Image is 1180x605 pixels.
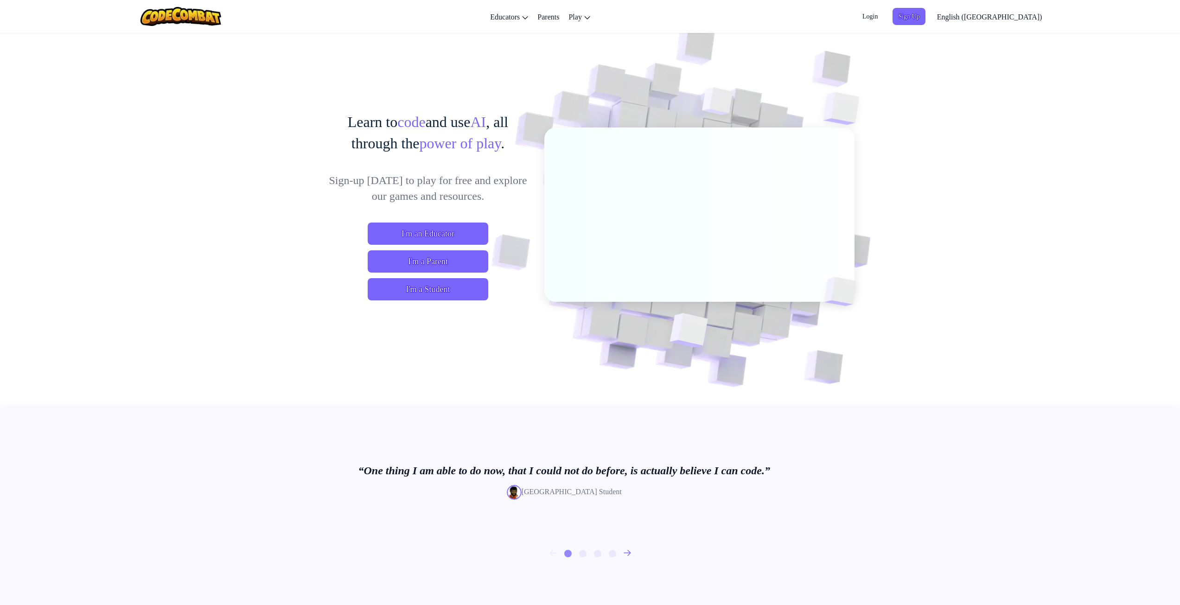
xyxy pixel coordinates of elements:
span: . [501,135,504,152]
a: Play [564,4,594,29]
img: CodeCombat logo [140,7,222,26]
span: and use [426,114,471,130]
p: [GEOGRAPHIC_DATA] Student [358,485,770,500]
a: English ([GEOGRAPHIC_DATA]) [932,4,1047,29]
button: I'm a Student [368,278,488,300]
span: English ([GEOGRAPHIC_DATA]) [937,13,1042,21]
span: code [397,114,425,130]
span: power of play [420,135,501,152]
a: I'm an Educator [368,223,488,245]
span: Educators [490,13,520,21]
img: Overlap cubes [684,69,751,138]
span: Play [568,13,581,21]
button: Sign Up [893,8,925,25]
button: Login [857,8,883,25]
img: Overlap cubes [647,293,730,370]
p: Sign-up [DATE] to play for free and explore our games and resources. [326,172,530,204]
button: 4 [609,550,616,557]
button: 2 [579,550,587,557]
a: Educators [485,4,533,29]
p: “One thing I am able to do now, that I could not do before, is actually believe I can code.” [358,463,770,478]
img: Overlap cubes [805,70,885,148]
img: Overlap cubes [809,258,878,325]
img: avatar [507,485,522,500]
span: AI [471,114,486,130]
a: Parents [533,4,564,29]
button: 1 [564,550,572,557]
a: I'm a Parent [368,250,488,273]
button: 3 [594,550,601,557]
span: Learn to [348,114,398,130]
